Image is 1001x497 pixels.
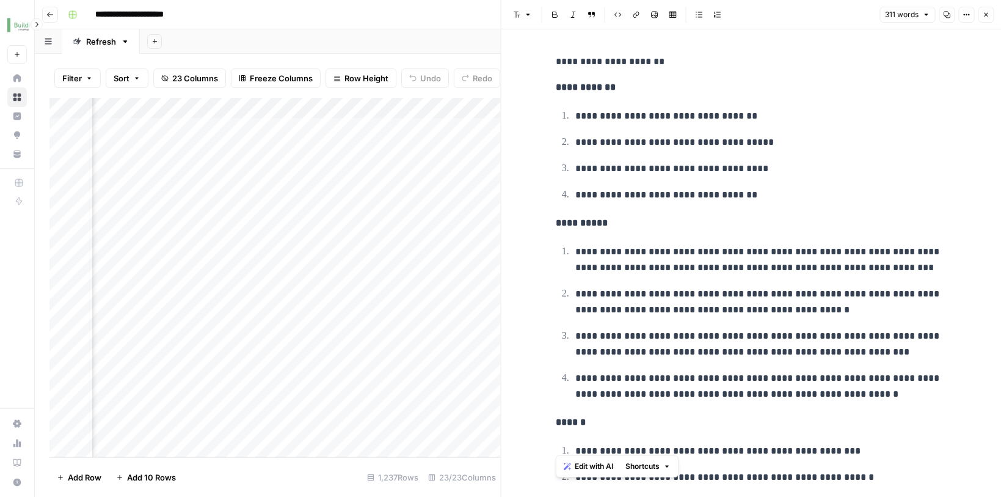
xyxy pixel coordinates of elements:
img: Buildium Logo [7,14,29,36]
span: Row Height [344,72,388,84]
div: 1,237 Rows [362,468,423,487]
a: Your Data [7,144,27,164]
button: Shortcuts [621,458,675,474]
button: Edit with AI [559,458,618,474]
a: Settings [7,414,27,433]
button: Workspace: Buildium [7,10,27,40]
div: 23/23 Columns [423,468,501,487]
a: Browse [7,87,27,107]
button: Add Row [49,468,109,487]
span: Undo [420,72,441,84]
span: 23 Columns [172,72,218,84]
button: Filter [54,68,101,88]
button: Sort [106,68,148,88]
button: Freeze Columns [231,68,321,88]
span: 311 words [885,9,919,20]
span: Sort [114,72,129,84]
a: Usage [7,433,27,453]
a: Refresh [62,29,140,54]
a: Home [7,68,27,88]
span: Filter [62,72,82,84]
div: Refresh [86,35,116,48]
button: 23 Columns [153,68,226,88]
span: Edit with AI [575,461,613,472]
span: Add Row [68,471,101,484]
button: Add 10 Rows [109,468,183,487]
a: Opportunities [7,125,27,145]
button: 311 words [879,7,935,23]
span: Shortcuts [625,461,660,472]
a: Insights [7,106,27,126]
span: Freeze Columns [250,72,313,84]
button: Help + Support [7,473,27,492]
a: Learning Hub [7,453,27,473]
button: Undo [401,68,449,88]
button: Row Height [326,68,396,88]
button: Redo [454,68,500,88]
span: Add 10 Rows [127,471,176,484]
span: Redo [473,72,492,84]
